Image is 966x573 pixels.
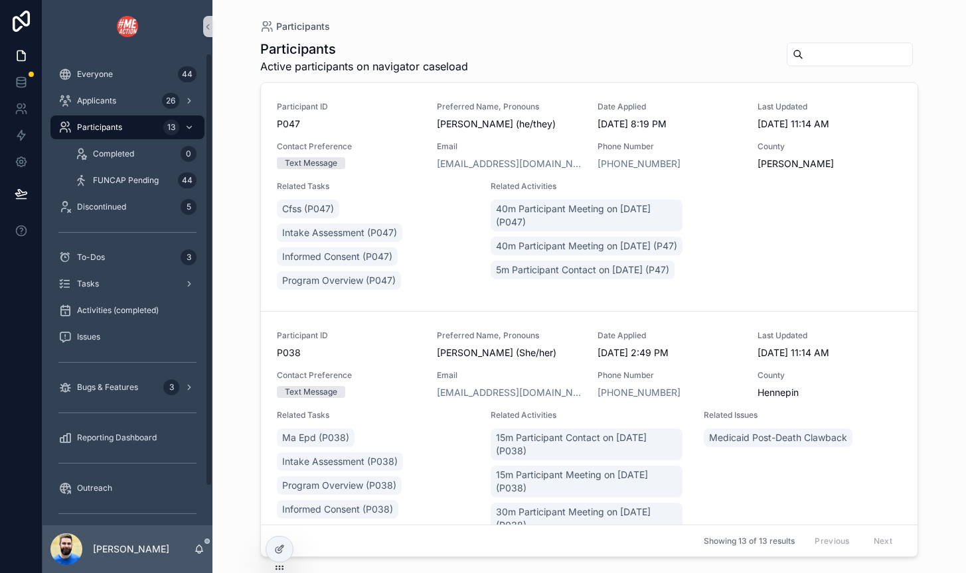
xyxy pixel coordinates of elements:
[276,20,330,33] span: Participants
[261,83,918,311] a: Participant IDP047Preferred Name, Pronouns[PERSON_NAME] (he/they)Date Applied[DATE] 8:19 PMLast U...
[277,181,475,192] span: Related Tasks
[758,101,902,112] span: Last Updated
[491,237,683,255] a: 40m Participant Meeting on [DATE] (P47)
[50,272,204,296] a: Tasks
[277,500,398,519] a: Informed Consent (P038)
[50,325,204,349] a: Issues
[437,157,581,170] a: [EMAIL_ADDRESS][DOMAIN_NAME]
[437,141,581,152] span: Email
[77,305,159,316] span: Activities (completed)
[491,181,688,192] span: Related Activities
[437,346,581,359] span: [PERSON_NAME] (She/her)
[277,223,402,242] a: Intake Assessment (P047)
[77,483,112,493] span: Outreach
[50,476,204,500] a: Outreach
[758,157,834,170] span: [PERSON_NAME]
[598,117,742,131] span: [DATE] 8:19 PM
[437,370,581,381] span: Email
[117,16,138,37] img: App logo
[50,195,204,219] a: Discontinued5
[277,101,421,112] span: Participant ID
[598,346,742,359] span: [DATE] 2:49 PM
[491,261,675,279] a: 5m Participant Contact on [DATE] (P47)
[93,175,159,186] span: FUNCAP Pending
[178,66,197,82] div: 44
[77,122,122,133] span: Participants
[598,370,742,381] span: Phone Number
[282,226,397,239] span: Intake Assessment (P047)
[77,202,126,212] span: Discontinued
[277,410,475,420] span: Related Tasks
[437,386,581,399] a: [EMAIL_ADDRESS][DOMAIN_NAME]
[704,536,795,546] span: Showing 13 of 13 results
[50,245,204,269] a: To-Dos3
[277,271,401,290] a: Program Overview (P047)
[77,69,113,80] span: Everyone
[282,431,349,444] span: Ma Epd (P038)
[277,200,339,218] a: Cfss (P047)
[181,199,197,215] div: 5
[758,330,902,341] span: Last Updated
[77,432,157,443] span: Reporting Dashboard
[491,466,683,497] a: 15m Participant Meeting on [DATE] (P038)
[277,370,421,381] span: Contact Preference
[496,505,678,532] span: 30m Participant Meeting on [DATE] (P038)
[709,431,847,444] span: Medicaid Post-Death Clawback
[496,202,678,229] span: 40m Participant Meeting on [DATE] (P047)
[50,115,204,139] a: Participants13
[77,382,138,393] span: Bugs & Features
[277,452,403,471] a: Intake Assessment (P038)
[50,298,204,322] a: Activities (completed)
[496,468,678,495] span: 15m Participant Meeting on [DATE] (P038)
[758,346,902,359] span: [DATE] 11:14 AM
[50,89,204,113] a: Applicants26
[77,332,100,342] span: Issues
[277,476,402,495] a: Program Overview (P038)
[260,58,468,74] span: Active participants on navigator caseload
[181,249,197,265] div: 3
[277,117,421,131] span: P047
[77,279,99,289] span: Tasks
[282,250,392,263] span: Informed Consent (P047)
[77,252,105,263] span: To-Dos
[758,386,799,399] span: Hennepin
[93,149,134,159] span: Completed
[93,542,169,556] p: [PERSON_NAME]
[181,146,197,162] div: 0
[50,426,204,450] a: Reporting Dashboard
[162,93,179,109] div: 26
[598,157,681,170] a: [PHONE_NUMBER]
[163,379,179,395] div: 3
[277,346,421,359] span: P038
[77,95,116,106] span: Applicants
[282,479,396,492] span: Program Overview (P038)
[496,431,678,458] span: 15m Participant Contact on [DATE] (P038)
[285,157,337,169] div: Text Message
[277,141,421,152] span: Contact Preference
[491,428,683,460] a: 15m Participant Contact on [DATE] (P038)
[598,141,742,152] span: Phone Number
[178,172,197,188] div: 44
[437,101,581,112] span: Preferred Name, Pronouns
[42,53,212,525] div: scrollable content
[598,386,681,399] a: [PHONE_NUMBER]
[285,386,337,398] div: Text Message
[163,119,179,135] div: 13
[758,141,902,152] span: County
[704,428,852,447] a: Medicaid Post-Death Clawback
[66,142,204,166] a: Completed0
[437,117,581,131] span: [PERSON_NAME] (he/they)
[66,168,204,192] a: FUNCAP Pending44
[496,263,669,277] span: 5m Participant Contact on [DATE] (P47)
[282,503,393,516] span: Informed Consent (P038)
[491,200,683,231] a: 40m Participant Meeting on [DATE] (P047)
[496,239,677,253] span: 40m Participant Meeting on [DATE] (P47)
[704,410,902,420] span: Related Issues
[282,274,396,287] span: Program Overview (P047)
[491,503,683,535] a: 30m Participant Meeting on [DATE] (P038)
[282,455,398,468] span: Intake Assessment (P038)
[758,370,902,381] span: County
[50,62,204,86] a: Everyone44
[437,330,581,341] span: Preferred Name, Pronouns
[282,202,334,216] span: Cfss (P047)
